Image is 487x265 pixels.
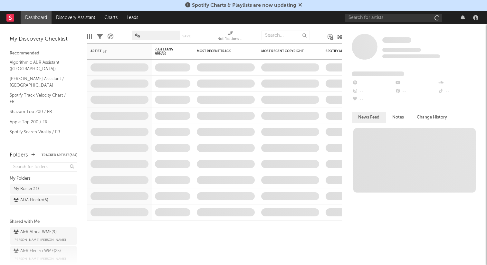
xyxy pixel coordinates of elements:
[10,75,71,89] a: [PERSON_NAME] Assistant / [GEOGRAPHIC_DATA]
[326,49,374,53] div: Spotify Monthly Listeners
[395,87,437,96] div: --
[155,47,181,55] span: 7-Day Fans Added
[97,27,103,46] div: Filters
[352,112,386,123] button: News Feed
[192,3,296,8] span: Spotify Charts & Playlists are now updating
[395,79,437,87] div: --
[10,227,77,245] a: A&R Africa WMF(9)[PERSON_NAME] [PERSON_NAME]
[10,195,77,205] a: ADA Electro(6)
[14,236,66,244] span: [PERSON_NAME] [PERSON_NAME]
[217,35,243,43] div: Notifications (Artist)
[14,196,48,204] div: ADA Electro ( 6 )
[10,184,77,194] a: My Roster(11)
[10,246,77,264] a: A&R Electro WMF(25)[PERSON_NAME] [PERSON_NAME]
[410,112,454,123] button: Change History
[10,118,71,126] a: Apple Top 200 / FR
[87,27,92,46] div: Edit Columns
[352,87,395,96] div: --
[14,228,57,236] div: A&R Africa WMF ( 9 )
[14,185,39,193] div: My Roster ( 11 )
[197,49,245,53] div: Most Recent Track
[10,151,28,159] div: Folders
[42,154,77,157] button: Tracked Artists(384)
[298,3,302,8] span: Dismiss
[10,35,77,43] div: My Discovery Checklist
[10,139,71,146] a: Recommended For You
[352,79,395,87] div: --
[352,96,395,104] div: --
[10,59,71,72] a: Algorithmic A&R Assistant ([GEOGRAPHIC_DATA])
[182,34,191,38] button: Save
[52,11,100,24] a: Discovery Assistant
[91,49,139,53] div: Artist
[345,14,442,22] input: Search for artists
[217,27,243,46] div: Notifications (Artist)
[10,92,71,105] a: Spotify Track Velocity Chart / FR
[438,87,481,96] div: --
[10,50,77,57] div: Recommended
[10,128,71,136] a: Spotify Search Virality / FR
[10,108,71,115] a: Shazam Top 200 / FR
[108,27,113,46] div: A&R Pipeline
[14,247,61,255] div: A&R Electro WMF ( 25 )
[382,54,440,58] span: 0 fans last week
[352,71,404,76] span: Fans Added by Platform
[21,11,52,24] a: Dashboard
[10,175,77,183] div: My Folders
[100,11,122,24] a: Charts
[261,49,310,53] div: Most Recent Copyright
[14,255,66,263] span: [PERSON_NAME] [PERSON_NAME]
[10,162,77,172] input: Search for folders...
[382,48,421,52] span: Tracking Since: [DATE]
[122,11,143,24] a: Leads
[386,112,410,123] button: Notes
[438,79,481,87] div: --
[262,31,310,40] input: Search...
[10,218,77,226] div: Shared with Me
[382,37,411,43] a: Some Artist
